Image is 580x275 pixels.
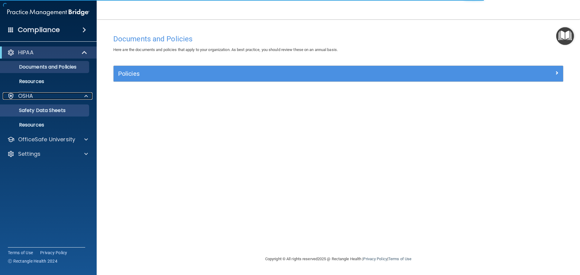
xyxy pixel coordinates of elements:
a: Terms of Use [388,257,411,261]
a: Policies [118,69,559,78]
p: Resources [4,78,86,85]
h4: Compliance [18,26,60,34]
a: HIPAA [7,49,88,56]
p: HIPAA [18,49,34,56]
h4: Documents and Policies [113,35,563,43]
p: Safety Data Sheets [4,107,86,114]
img: PMB logo [7,6,89,18]
a: OfficeSafe University [7,136,88,143]
iframe: Drift Widget Chat Controller [475,232,573,256]
h5: Policies [118,70,446,77]
a: Privacy Policy [363,257,387,261]
p: OSHA [18,92,33,100]
span: Here are the documents and policies that apply to your organization. As best practice, you should... [113,47,338,52]
a: OSHA [7,92,88,100]
a: Privacy Policy [40,250,67,256]
p: Settings [18,150,40,158]
p: Documents and Policies [4,64,86,70]
span: Ⓒ Rectangle Health 2024 [8,258,57,264]
div: Copyright © All rights reserved 2025 @ Rectangle Health | | [228,249,449,269]
a: Terms of Use [8,250,33,256]
p: Resources [4,122,86,128]
button: Open Resource Center [556,27,574,45]
p: OfficeSafe University [18,136,75,143]
a: Settings [7,150,88,158]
